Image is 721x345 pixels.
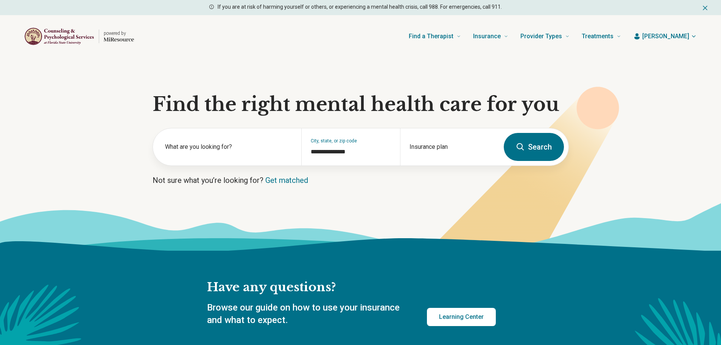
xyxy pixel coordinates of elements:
[165,142,292,151] label: What are you looking for?
[582,21,621,52] a: Treatments
[582,31,614,42] span: Treatments
[642,32,689,41] span: [PERSON_NAME]
[265,176,308,185] a: Get matched
[153,175,569,186] p: Not sure what you’re looking for?
[520,21,570,52] a: Provider Types
[701,3,709,12] button: Dismiss
[504,133,564,161] button: Search
[473,21,508,52] a: Insurance
[520,31,562,42] span: Provider Types
[153,93,569,116] h1: Find the right mental health care for you
[104,30,134,36] p: powered by
[409,31,453,42] span: Find a Therapist
[207,301,409,327] p: Browse our guide on how to use your insurance and what to expect.
[427,308,496,326] a: Learning Center
[207,279,496,295] h2: Have any questions?
[218,3,502,11] p: If you are at risk of harming yourself or others, or experiencing a mental health crisis, call 98...
[409,21,461,52] a: Find a Therapist
[24,24,134,48] a: Home page
[473,31,501,42] span: Insurance
[633,32,697,41] button: [PERSON_NAME]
